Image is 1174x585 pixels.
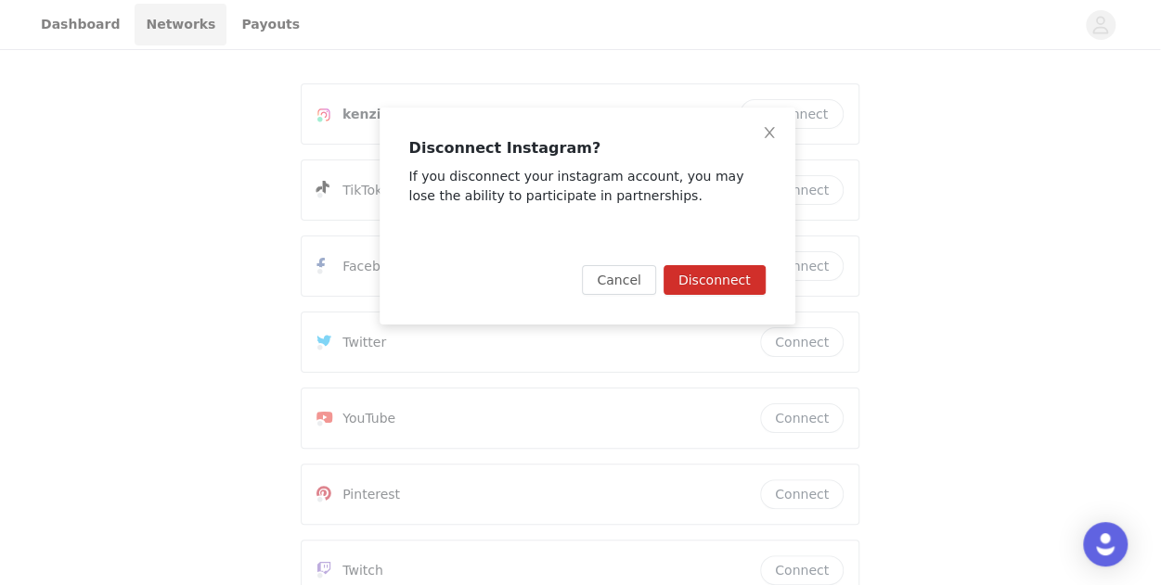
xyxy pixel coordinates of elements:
button: Cancel [582,265,655,295]
button: Close [743,108,795,159]
i: icon: close [762,125,777,140]
h3: Disconnect Instagram? [409,137,766,159]
div: Open Intercom Messenger [1083,522,1128,566]
p: If you disconnect your instagram account, you may lose the ability to participate in partnerships. [409,167,766,206]
button: Disconnect [664,265,766,295]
